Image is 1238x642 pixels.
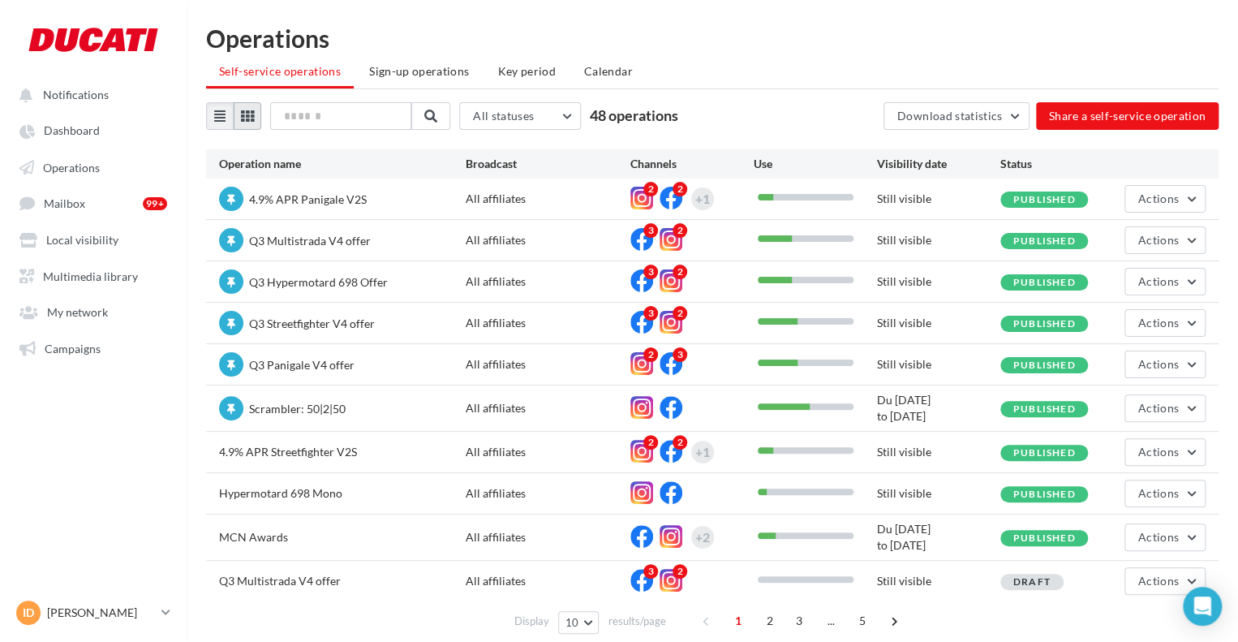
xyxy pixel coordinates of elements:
div: All affiliates [466,274,630,290]
span: ... [818,608,844,634]
div: 2 [673,564,687,579]
div: +2 [695,526,710,549]
div: 3 [673,347,687,362]
span: Q3 Multistrada V4 offer [219,574,341,588]
span: Actions [1138,233,1179,247]
span: Actions [1138,486,1179,500]
span: 4.9% APR Panigale V2S [249,192,367,206]
div: All affiliates [466,444,630,460]
span: Q3 Panigale V4 offer [249,358,355,372]
button: 10 [558,611,600,634]
span: Calendar [584,64,633,78]
span: ID [23,605,34,621]
div: Still visible [877,191,1000,207]
button: Notifications [10,80,170,109]
span: Download statistics [897,109,1003,123]
div: 99+ [143,197,167,210]
div: Operation name [219,156,466,172]
div: All affiliates [466,485,630,502]
div: 2 [643,435,658,450]
span: Published [1013,532,1076,544]
div: All affiliates [466,315,630,331]
span: Actions [1138,574,1179,588]
div: Du [DATE] to [DATE] [877,521,1000,554]
span: Published [1013,446,1076,459]
span: Operations [43,160,100,174]
span: Actions [1138,316,1179,330]
span: Notifications [43,88,109,101]
p: [PERSON_NAME] [47,605,155,621]
button: Download statistics [883,102,1030,130]
div: Operations [206,26,1219,50]
span: Published [1013,359,1076,371]
span: Published [1013,403,1076,415]
div: 2 [643,182,658,196]
span: Campaigns [45,341,101,355]
a: Multimedia library [10,261,177,290]
span: Draft [1013,575,1051,588]
span: 1 [725,608,751,634]
span: 48 operations [590,106,678,124]
div: All affiliates [466,191,630,207]
span: Actions [1138,445,1179,459]
span: Dashboard [44,124,100,138]
a: Local visibility [10,224,177,253]
div: Use [754,156,877,172]
span: Q3 Hypermotard 698 Offer [249,275,388,289]
a: Campaigns [10,333,177,362]
span: Key period [497,64,556,78]
button: Actions [1124,185,1206,213]
div: 3 [643,265,658,279]
div: Still visible [877,232,1000,248]
div: Still visible [877,444,1000,460]
div: 2 [673,223,687,238]
div: Still visible [877,274,1000,290]
span: Q3 Multistrada V4 offer [249,234,371,248]
span: Display [514,614,549,629]
span: Scrambler: 50|2|50 [249,402,346,416]
div: Open Intercom Messenger [1183,587,1222,626]
div: 3 [643,564,658,579]
span: Actions [1138,530,1179,544]
span: Published [1013,235,1076,247]
button: Actions [1124,268,1206,295]
span: Multimedia library [43,269,138,282]
span: Actions [1138,401,1179,415]
button: Actions [1124,351,1206,378]
span: 3 [786,608,812,634]
div: 2 [673,265,687,279]
span: MCN Awards [219,530,288,544]
div: Still visible [877,485,1000,502]
span: 10 [565,616,579,629]
span: All statuses [473,109,534,123]
button: Actions [1124,309,1206,337]
div: Status [1000,156,1124,172]
button: Actions [1124,524,1206,551]
span: Mailbox [44,196,85,210]
div: Still visible [877,315,1000,331]
button: Share a self-service operation [1036,102,1219,130]
span: Sign-up operations [369,64,469,78]
div: +1 [695,187,710,210]
span: Published [1013,317,1076,330]
div: All affiliates [466,529,630,545]
div: 2 [673,182,687,196]
span: Actions [1138,357,1179,371]
span: 2 [757,608,783,634]
div: 2 [673,435,687,450]
button: All statuses [459,102,581,130]
div: Du [DATE] to [DATE] [877,392,1000,424]
span: My network [47,305,108,319]
button: Actions [1124,226,1206,254]
span: Q3 Streetfighter V4 offer [249,317,375,330]
div: 2 [673,306,687,321]
div: +1 [695,441,710,463]
span: 5 [849,608,875,634]
div: Broadcast [466,156,630,172]
a: Mailbox 99+ [10,187,177,218]
span: Actions [1138,192,1179,205]
div: All affiliates [466,400,630,416]
div: All affiliates [466,356,630,373]
span: Hypermotard 698 Mono [219,486,342,500]
a: ID [PERSON_NAME] [13,597,174,628]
